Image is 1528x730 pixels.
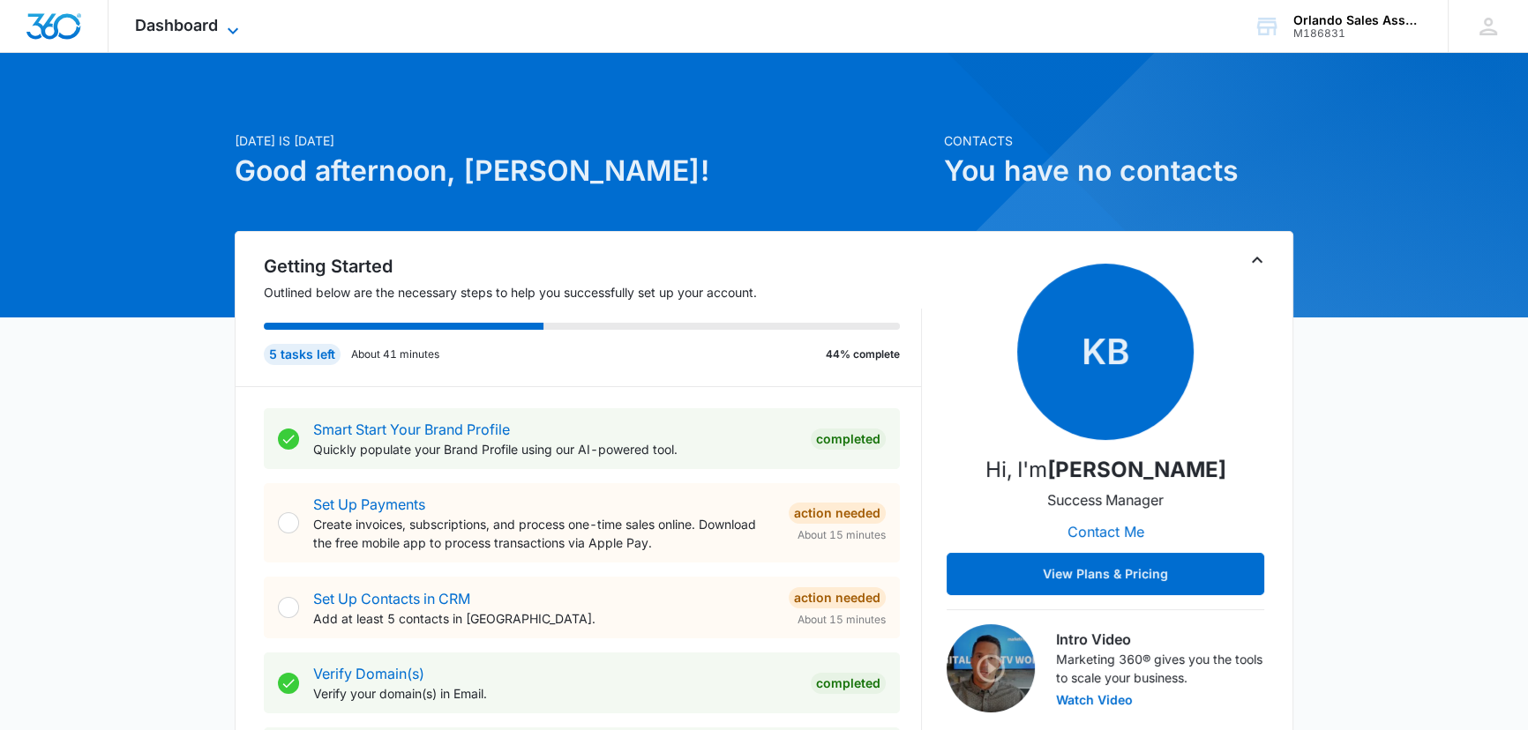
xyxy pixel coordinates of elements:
[798,612,886,628] span: About 15 minutes
[944,150,1293,192] h1: You have no contacts
[1050,510,1162,553] button: Contact Me
[1056,694,1133,706] button: Watch Video
[313,609,775,628] p: Add at least 5 contacts in [GEOGRAPHIC_DATA].
[811,673,886,694] div: Completed
[135,16,218,34] span: Dashboard
[351,346,439,362] p: About 41 minutes
[235,131,933,150] p: [DATE] is [DATE]
[985,454,1226,486] p: Hi, I'm
[789,587,886,608] div: Action Needed
[235,150,933,192] h1: Good afternoon, [PERSON_NAME]!
[1047,489,1164,510] p: Success Manager
[313,495,425,513] a: Set Up Payments
[947,624,1035,712] img: Intro Video
[264,253,922,279] h2: Getting Started
[1247,250,1268,271] button: Toggle Collapse
[1047,457,1226,482] strong: [PERSON_NAME]
[826,346,900,362] p: 44% complete
[313,590,470,607] a: Set Up Contacts in CRM
[798,527,886,543] span: About 15 minutes
[947,553,1264,595] button: View Plans & Pricing
[313,421,510,438] a: Smart Start Your Brand Profile
[264,283,922,302] p: Outlined below are the necessary steps to help you successfully set up your account.
[313,440,797,458] p: Quickly populate your Brand Profile using our AI-powered tool.
[1293,27,1422,40] div: account id
[1056,629,1264,650] h3: Intro Video
[1293,13,1422,27] div: account name
[313,665,424,682] a: Verify Domain(s)
[1056,650,1264,687] p: Marketing 360® gives you the tools to scale your business.
[264,344,341,365] div: 5 tasks left
[811,428,886,450] div: Completed
[313,515,775,552] p: Create invoices, subscriptions, and process one-time sales online. Download the free mobile app t...
[789,503,886,524] div: Action Needed
[313,684,797,703] p: Verify your domain(s) in Email.
[944,131,1293,150] p: Contacts
[1017,264,1194,440] span: KB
